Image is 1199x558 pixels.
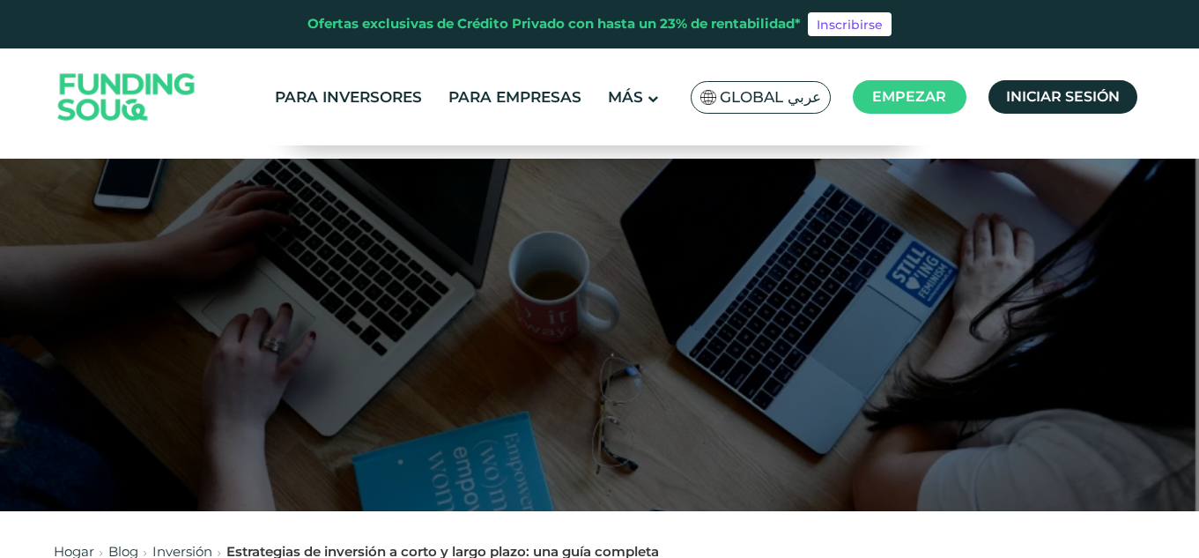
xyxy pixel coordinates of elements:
a: Para empresas [444,83,586,112]
font: Para inversores [275,88,422,106]
font: Iniciar sesión [1006,88,1120,105]
a: Inscribirse [808,12,892,37]
img: Bandera de Sudáfrica [700,90,716,105]
font: Inscribirse [817,17,883,33]
a: Iniciar sesión [988,80,1137,114]
a: Para inversores [270,83,426,112]
font: Global عربي [720,88,821,106]
font: Más [608,88,643,106]
font: Ofertas exclusivas de Crédito Privado con hasta un 23% de rentabilidad* [307,15,801,32]
font: Empezar [872,88,946,105]
img: Logo [41,53,213,142]
font: Para empresas [448,88,581,106]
